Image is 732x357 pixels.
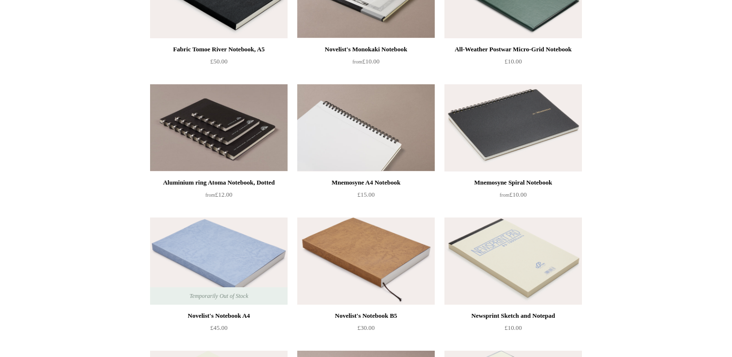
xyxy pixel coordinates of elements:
span: £12.00 [205,191,232,198]
span: £15.00 [357,191,375,198]
img: Novelist's Notebook A4 [150,217,288,305]
a: Fabric Tomoe River Notebook, A5 £50.00 [150,44,288,83]
a: Aluminium ring Atoma Notebook, Dotted Aluminium ring Atoma Notebook, Dotted [150,84,288,171]
img: Aluminium ring Atoma Notebook, Dotted [150,84,288,171]
span: £10.00 [352,58,380,65]
span: £10.00 [504,324,522,331]
div: Novelist's Notebook B5 [300,310,432,322]
a: Novelist's Notebook A4 £45.00 [150,310,288,350]
a: Mnemosyne Spiral Notebook from£10.00 [444,177,582,217]
a: Novelist's Notebook B5 £30.00 [297,310,435,350]
div: Novelist's Notebook A4 [152,310,285,322]
span: from [352,59,362,64]
span: £30.00 [357,324,375,331]
div: Fabric Tomoe River Notebook, A5 [152,44,285,55]
span: Temporarily Out of Stock [180,287,258,305]
img: Mnemosyne Spiral Notebook [444,84,582,171]
div: Newsprint Sketch and Notepad [447,310,579,322]
span: from [205,192,215,198]
div: Novelist's Monokaki Notebook [300,44,432,55]
a: Novelist's Notebook A4 Novelist's Notebook A4 Temporarily Out of Stock [150,217,288,305]
a: Novelist's Monokaki Notebook from£10.00 [297,44,435,83]
img: Mnemosyne A4 Notebook [297,84,435,171]
a: All-Weather Postwar Micro-Grid Notebook £10.00 [444,44,582,83]
img: Newsprint Sketch and Notepad [444,217,582,305]
a: Newsprint Sketch and Notepad Newsprint Sketch and Notepad [444,217,582,305]
div: All-Weather Postwar Micro-Grid Notebook [447,44,579,55]
div: Aluminium ring Atoma Notebook, Dotted [152,177,285,188]
a: Mnemosyne A4 Notebook Mnemosyne A4 Notebook [297,84,435,171]
span: £45.00 [210,324,228,331]
span: £10.00 [500,191,527,198]
a: Mnemosyne A4 Notebook £15.00 [297,177,435,217]
div: Mnemosyne A4 Notebook [300,177,432,188]
img: Novelist's Notebook B5 [297,217,435,305]
span: £50.00 [210,58,228,65]
div: Mnemosyne Spiral Notebook [447,177,579,188]
a: Aluminium ring Atoma Notebook, Dotted from£12.00 [150,177,288,217]
span: from [500,192,509,198]
a: Newsprint Sketch and Notepad £10.00 [444,310,582,350]
a: Novelist's Notebook B5 Novelist's Notebook B5 [297,217,435,305]
a: Mnemosyne Spiral Notebook Mnemosyne Spiral Notebook [444,84,582,171]
span: £10.00 [504,58,522,65]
